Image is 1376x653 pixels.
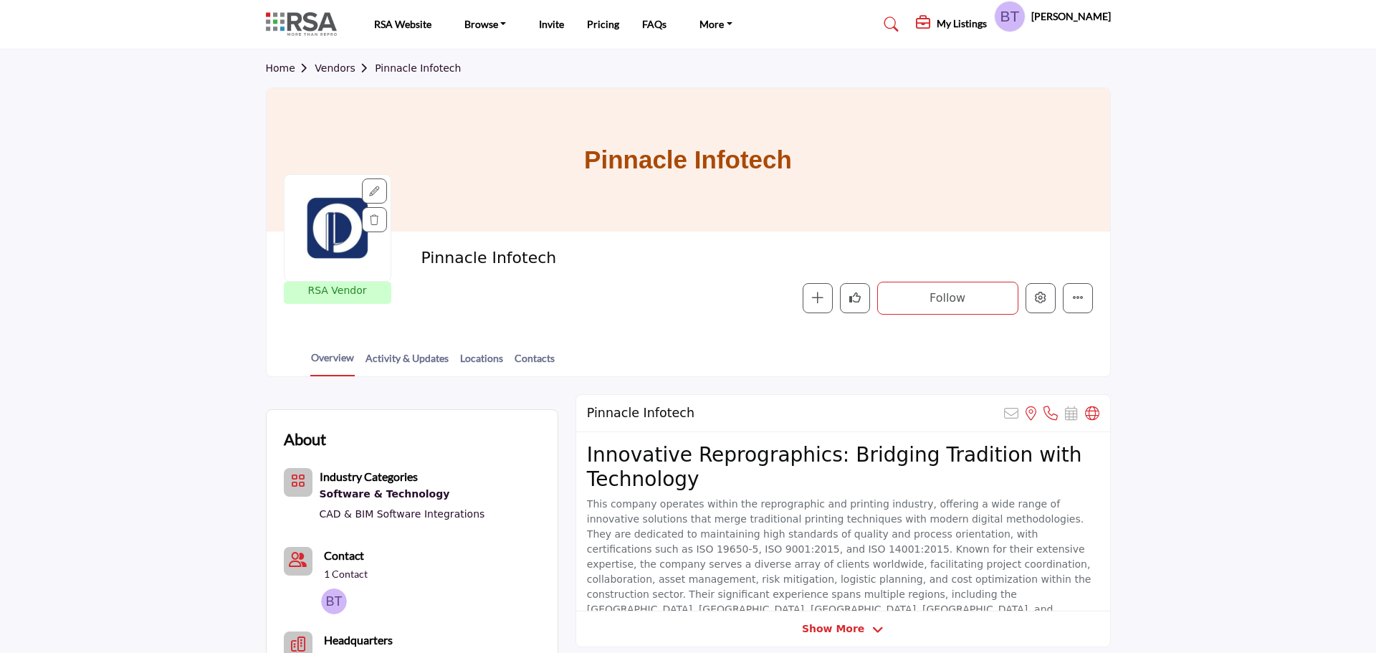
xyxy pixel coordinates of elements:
[321,588,347,614] img: Biswanath T.
[324,631,393,649] b: Headquarters
[365,351,449,376] a: Activity & Updates
[459,351,504,376] a: Locations
[587,497,1099,647] p: This company operates within the reprographic and printing industry, offering a wide range of inn...
[937,17,987,30] h5: My Listings
[307,283,366,298] p: RSA Vendor
[870,13,908,36] a: Search
[284,547,312,576] a: Link of redirect to contact page
[689,14,742,34] a: More
[324,548,364,562] b: Contact
[514,351,555,376] a: Contacts
[421,249,815,267] h2: Pinnacle Infotech
[916,16,987,33] div: My Listings
[315,62,375,74] a: Vendors
[374,18,431,30] a: RSA Website
[266,12,344,36] img: site Logo
[587,443,1099,491] h2: Innovative Reprographics: Bridging Tradition with Technology
[877,282,1018,315] button: Follow
[539,18,564,30] a: Invite
[994,1,1026,32] button: Show hide supplier dropdown
[1031,9,1111,24] h5: [PERSON_NAME]
[454,14,517,34] a: Browse
[284,427,326,451] h2: About
[802,621,864,637] span: Show More
[375,62,461,74] a: Pinnacle Infotech
[324,547,364,564] a: Contact
[266,62,315,74] a: Home
[362,178,387,204] div: Aspect Ratio:1:1,Size:400x400px
[284,547,312,576] button: Contact-Employee Icon
[310,350,355,376] a: Overview
[320,472,418,483] a: Industry Categories
[1026,283,1056,313] button: Edit company
[284,468,312,497] button: Category Icon
[320,508,485,520] a: CAD & BIM Software Integrations
[642,18,666,30] a: FAQs
[840,283,870,313] button: Like
[320,470,418,483] b: Industry Categories
[320,485,485,504] a: Software & Technology
[324,567,368,581] a: 1 Contact
[587,406,694,421] h2: Pinnacle Infotech
[320,485,485,504] div: Advanced software and digital tools for print management, automation, and streamlined workflows.
[587,18,619,30] a: Pricing
[1063,283,1093,313] button: More details
[584,88,792,232] h1: Pinnacle Infotech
